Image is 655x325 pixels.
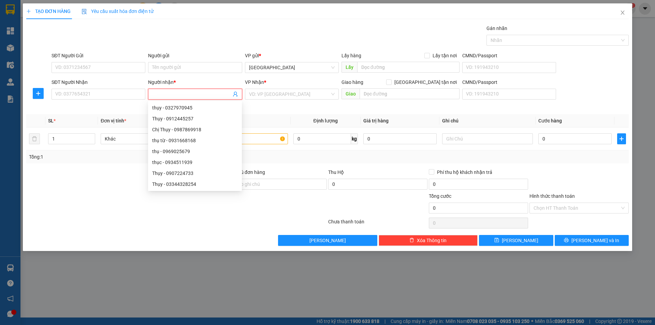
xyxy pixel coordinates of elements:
div: thụy - 0327970945 [148,102,242,113]
div: SĐT Người Gửi [52,52,145,59]
input: Ghi Chú [442,133,533,144]
div: CMND/Passport [462,52,556,59]
div: Người nhận [148,78,242,86]
span: printer [564,238,569,243]
span: Xóa Thông tin [417,237,447,244]
span: [PERSON_NAME] [309,237,346,244]
label: Hình thức thanh toán [529,193,575,199]
span: kg [351,133,358,144]
div: thụy - 0327970945 [152,104,238,112]
span: plus [33,91,43,96]
div: thục - 0934511939 [152,159,238,166]
div: VP gửi [245,52,339,59]
div: Thụy - 0912445257 [152,115,238,122]
span: Lấy tận nơi [430,52,460,59]
input: Ghi chú đơn hàng [228,179,327,190]
div: Người gửi [148,52,242,59]
span: Định lượng [314,118,338,123]
span: Khác [105,134,187,144]
span: Giá trị hàng [363,118,389,123]
span: Giao [341,88,360,99]
div: thụ - 0969025679 [148,146,242,157]
button: plus [33,88,44,99]
button: delete [29,133,40,144]
span: Lấy hàng [341,53,361,58]
div: thụ từ - 0931668168 [152,137,238,144]
span: Tổng cước [429,193,451,199]
span: [GEOGRAPHIC_DATA] tận nơi [392,78,460,86]
div: Thụy - 03344328254 [148,179,242,190]
input: Dọc đường [360,88,460,99]
div: Chị Thụy - 0987869918 [148,124,242,135]
input: 0 [363,133,437,144]
button: deleteXóa Thông tin [379,235,478,246]
span: VP Nhận [245,79,264,85]
input: Dọc đường [357,62,460,73]
span: [PERSON_NAME] [502,237,538,244]
th: Ghi chú [439,114,536,128]
div: Chưa thanh toán [327,218,428,230]
span: Sài Gòn [249,62,335,73]
div: thục - 0934511939 [148,157,242,168]
div: Thụy - 0912445257 [148,113,242,124]
span: Lấy [341,62,357,73]
div: thụ - 0969025679 [152,148,238,155]
span: plus [617,136,626,142]
label: Ghi chú đơn hàng [228,169,265,175]
div: Tên không hợp lệ [148,100,242,108]
span: Yêu cầu xuất hóa đơn điện tử [82,9,154,14]
div: Tổng: 1 [29,153,253,161]
span: delete [409,238,414,243]
div: SĐT Người Nhận [52,78,145,86]
button: save[PERSON_NAME] [479,235,553,246]
span: user-add [233,91,238,97]
span: Thu Hộ [328,169,344,175]
button: [PERSON_NAME] [278,235,377,246]
input: VD: Bàn, Ghế [197,133,288,144]
span: close [620,10,625,15]
span: TẠO ĐƠN HÀNG [26,9,71,14]
span: Giao hàng [341,79,363,85]
div: Thụy - 03344328254 [152,180,238,188]
span: [PERSON_NAME] và In [571,237,619,244]
span: SL [48,118,54,123]
div: Thụy - 0907224733 [152,169,238,177]
div: CMND/Passport [462,78,556,86]
img: icon [82,9,87,14]
button: Close [613,3,632,23]
span: save [494,238,499,243]
span: Đơn vị tính [101,118,126,123]
button: plus [617,133,626,144]
div: thụ từ - 0931668168 [148,135,242,146]
div: Chị Thụy - 0987869918 [152,126,238,133]
span: Phí thu hộ khách nhận trả [434,168,495,176]
label: Gán nhãn [486,26,507,31]
div: Thụy - 0907224733 [148,168,242,179]
span: plus [26,9,31,14]
span: Cước hàng [538,118,562,123]
button: printer[PERSON_NAME] và In [555,235,629,246]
